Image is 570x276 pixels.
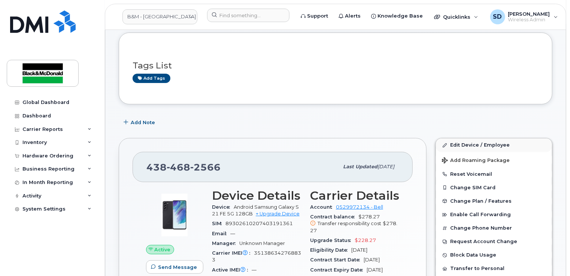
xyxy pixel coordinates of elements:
button: Send Message [146,260,203,274]
h3: Carrier Details [310,189,399,202]
h3: Device Details [212,189,301,202]
button: Transfer to Personal [436,262,552,275]
button: Block Data Usage [436,248,552,262]
span: Alerts [345,12,361,20]
span: Quicklinks [443,14,470,20]
a: Knowledge Base [366,9,428,24]
button: Change SIM Card [436,181,552,194]
span: Add Note [131,119,155,126]
a: + Upgrade Device [256,211,300,217]
button: Reset Voicemail [436,168,552,181]
span: Change Plan / Features [450,198,512,204]
span: Contract Start Date [310,257,364,263]
button: Change Plan / Features [436,194,552,208]
h3: Tags List [133,61,539,70]
div: Sophie Dauth [485,9,563,24]
span: 438 [146,162,221,173]
span: Contract balance [310,214,358,220]
span: Enable Call Forwarding [450,212,511,218]
span: 351386342768833 [212,250,301,263]
span: Account [310,204,336,210]
a: 0529972134 - Bell [336,204,383,210]
span: Carrier IMEI [212,250,254,256]
button: Request Account Change [436,235,552,248]
span: 89302610207403191361 [225,221,293,226]
span: — [230,231,235,236]
img: image20231002-3703462-abbrul.jpeg [152,193,197,237]
span: Wireless Admin [508,17,550,23]
span: Active IMEI [212,267,252,273]
span: $278.27 [310,221,397,233]
span: Unknown Manager [239,240,285,246]
a: Support [295,9,333,24]
span: Support [307,12,328,20]
span: Device [212,204,234,210]
span: [DATE] [378,164,394,169]
span: Add Roaming Package [442,157,510,165]
span: Android Samsung Galaxy S21 FE 5G 128GB [212,204,299,217]
div: Quicklinks [429,9,483,24]
span: [PERSON_NAME] [508,11,550,17]
input: Find something... [207,9,289,22]
span: [DATE] [351,247,367,253]
button: Enable Call Forwarding [436,208,552,221]
span: Transfer responsibility cost [318,221,381,226]
a: B&M - Quebec [122,9,197,24]
span: SD [493,12,502,21]
span: $278.27 [310,214,399,234]
span: Manager [212,240,239,246]
span: — [252,267,257,273]
span: 2566 [190,162,221,173]
button: Add Note [119,116,161,129]
button: Add Roaming Package [436,152,552,168]
span: Knowledge Base [378,12,423,20]
span: [DATE] [367,267,383,273]
span: Upgrade Status [310,237,355,243]
span: [DATE] [364,257,380,263]
a: Alerts [333,9,366,24]
span: SIM [212,221,225,226]
span: Eligibility Date [310,247,351,253]
span: Email [212,231,230,236]
span: Send Message [158,264,197,271]
span: Last updated [343,164,378,169]
span: 468 [167,162,190,173]
a: Edit Device / Employee [436,138,552,152]
a: Add tags [133,74,170,83]
span: Contract Expiry Date [310,267,367,273]
button: Change Phone Number [436,221,552,235]
span: Active [155,246,171,253]
span: $228.27 [355,237,376,243]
